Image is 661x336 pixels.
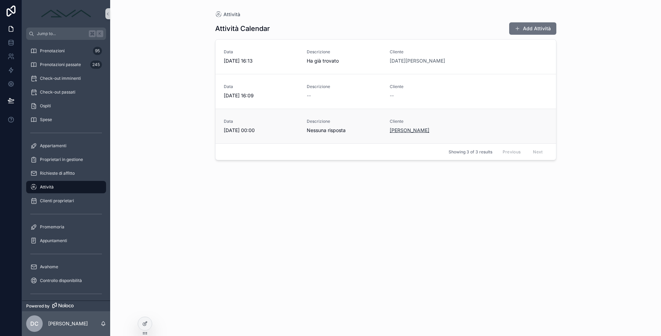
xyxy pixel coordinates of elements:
[26,28,106,40] button: Jump to...K
[90,61,102,69] div: 245
[40,117,52,122] span: Spese
[40,62,81,67] span: Prenotazioni passate
[26,72,106,85] a: Check-out imminenti
[390,127,429,134] a: [PERSON_NAME]
[224,49,298,55] span: Data
[26,58,106,71] a: Prenotazioni passate245
[224,92,298,99] span: [DATE] 16:09
[40,157,83,162] span: Proprietari in gestione
[26,113,106,126] a: Spese
[216,40,556,74] a: Data[DATE] 16:13DescrizioneHa già trovatoCliente[DATE][PERSON_NAME]
[40,224,64,230] span: Promemoria
[26,221,106,233] a: Promemoria
[26,100,106,112] a: Ospiti
[390,57,445,64] a: [DATE][PERSON_NAME]
[26,274,106,287] a: Controllo disponibilità
[390,49,464,55] span: Cliente
[40,76,81,81] span: Check-out imminenti
[307,119,381,124] span: Descrizione
[97,31,103,36] span: K
[307,84,381,89] span: Descrizione
[307,49,381,55] span: Descrizione
[30,319,39,328] span: DC
[26,235,106,247] a: Appuntamenti
[26,303,50,309] span: Powered by
[390,84,464,89] span: Cliente
[37,31,86,36] span: Jump to...
[26,45,106,57] a: Prenotazioni95
[224,127,298,134] span: [DATE] 00:00
[26,181,106,193] a: Attività
[93,47,102,55] div: 95
[22,301,110,311] a: Powered by
[390,119,464,124] span: Cliente
[39,8,94,19] img: App logo
[509,22,556,35] button: Add Attività
[26,86,106,98] a: Check-out passati
[307,127,381,134] span: Nessuna risposta
[40,264,58,270] span: Avahome
[307,57,381,64] span: Ha già trovato
[40,278,82,283] span: Controllo disponibilità
[215,11,240,18] a: Attività
[26,167,106,180] a: Richieste di affitto
[40,89,75,95] span: Check-out passati
[224,84,298,89] span: Data
[40,238,67,243] span: Appuntamenti
[390,92,394,99] span: --
[22,40,110,301] div: scrollable content
[26,195,106,207] a: Clienti proprietari
[40,103,51,109] span: Ospiti
[40,184,54,190] span: Attività
[40,143,66,149] span: Appartamenti
[26,261,106,273] a: Avahome
[215,24,270,33] h1: Attività Calendar
[223,11,240,18] span: Attività
[40,171,75,176] span: Richieste di affitto
[224,57,298,64] span: [DATE] 16:13
[224,119,298,124] span: Data
[26,153,106,166] a: Proprietari in gestione
[40,48,65,54] span: Prenotazioni
[48,320,88,327] p: [PERSON_NAME]
[307,92,311,99] span: --
[449,149,492,155] span: Showing 3 of 3 results
[216,109,556,143] a: Data[DATE] 00:00DescrizioneNessuna rispostaCliente[PERSON_NAME]
[40,198,74,204] span: Clienti proprietari
[216,74,556,109] a: Data[DATE] 16:09Descrizione--Cliente--
[26,140,106,152] a: Appartamenti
